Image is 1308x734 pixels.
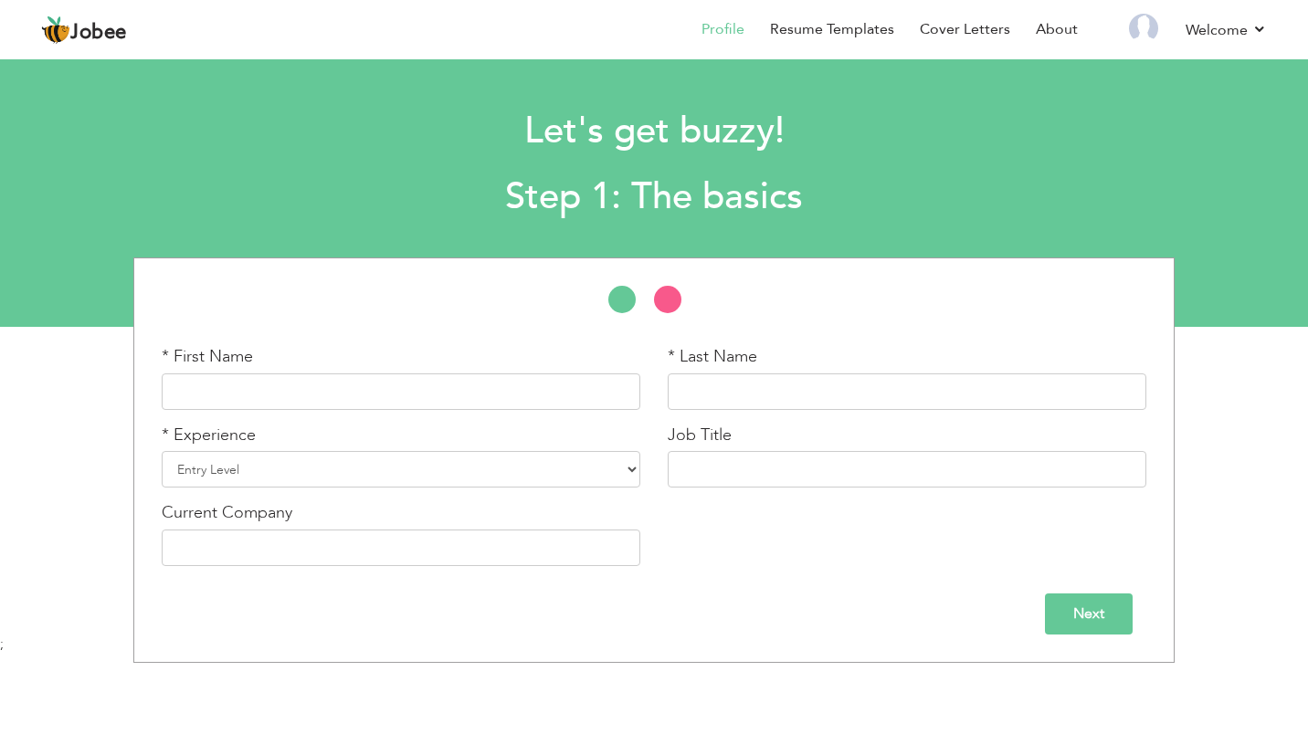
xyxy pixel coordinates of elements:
a: Jobee [41,16,127,45]
a: About [1036,19,1078,40]
label: * Last Name [668,345,757,369]
a: Welcome [1186,19,1267,41]
img: Profile Img [1129,14,1158,43]
label: * Experience [162,424,256,447]
h2: Step 1: The basics [177,173,1131,221]
a: Cover Letters [920,19,1010,40]
h1: Let's get buzzy! [177,108,1131,155]
a: Profile [701,19,744,40]
label: Current Company [162,501,292,525]
a: Resume Templates [770,19,894,40]
label: Job Title [668,424,732,447]
span: Jobee [70,23,127,43]
label: * First Name [162,345,253,369]
img: jobee.io [41,16,70,45]
input: Next [1045,593,1133,634]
